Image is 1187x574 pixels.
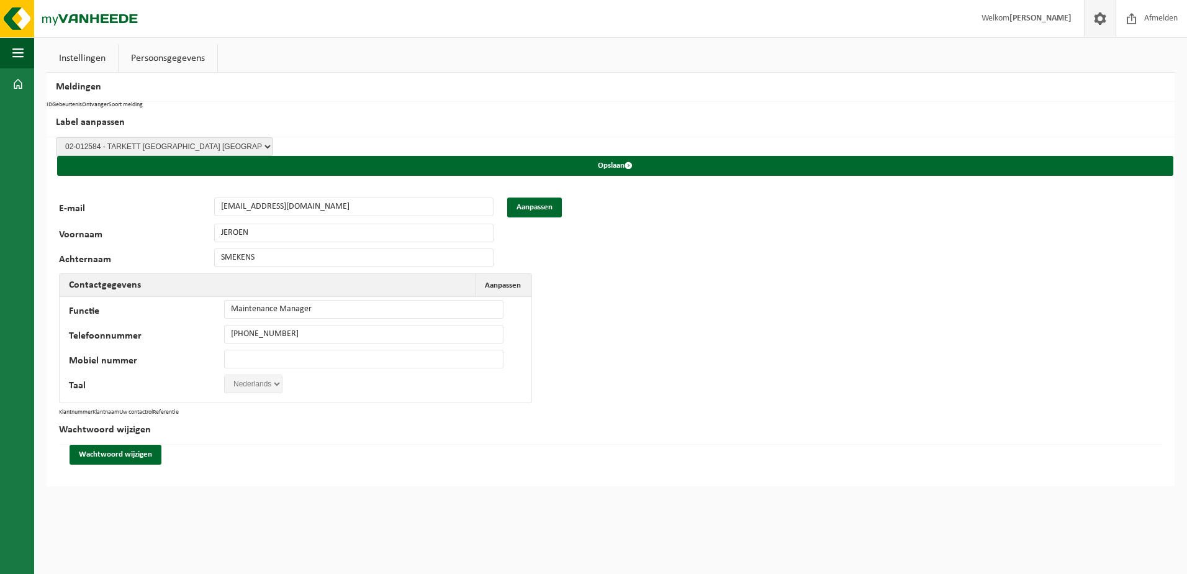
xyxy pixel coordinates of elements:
[59,255,214,267] label: Achternaam
[60,274,150,296] h2: Contactgegevens
[47,73,1175,102] h2: Meldingen
[69,306,224,319] label: Functie
[82,102,109,108] th: Ontvanger
[69,381,224,393] label: Taal
[109,102,143,108] th: Soort melding
[57,156,1173,176] button: Opslaan
[507,198,562,217] button: Aanpassen
[119,44,217,73] a: Persoonsgegevens
[59,409,93,416] th: Klantnummer
[47,102,52,108] th: ID
[59,204,214,217] label: E-mail
[47,108,1175,137] h2: Label aanpassen
[214,198,494,216] input: E-mail
[485,281,521,289] span: Aanpassen
[70,445,161,465] button: Wachtwoord wijzigen
[52,102,82,108] th: Gebeurtenis
[59,230,214,242] label: Voornaam
[119,409,153,416] th: Uw contactrol
[69,356,224,368] label: Mobiel nummer
[47,44,118,73] a: Instellingen
[153,409,179,416] th: Referentie
[93,409,119,416] th: Klantnaam
[59,416,1162,445] h2: Wachtwoord wijzigen
[224,375,282,393] select: '; '; ';
[69,331,224,344] label: Telefoonnummer
[475,274,530,296] button: Aanpassen
[1009,14,1072,23] strong: [PERSON_NAME]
